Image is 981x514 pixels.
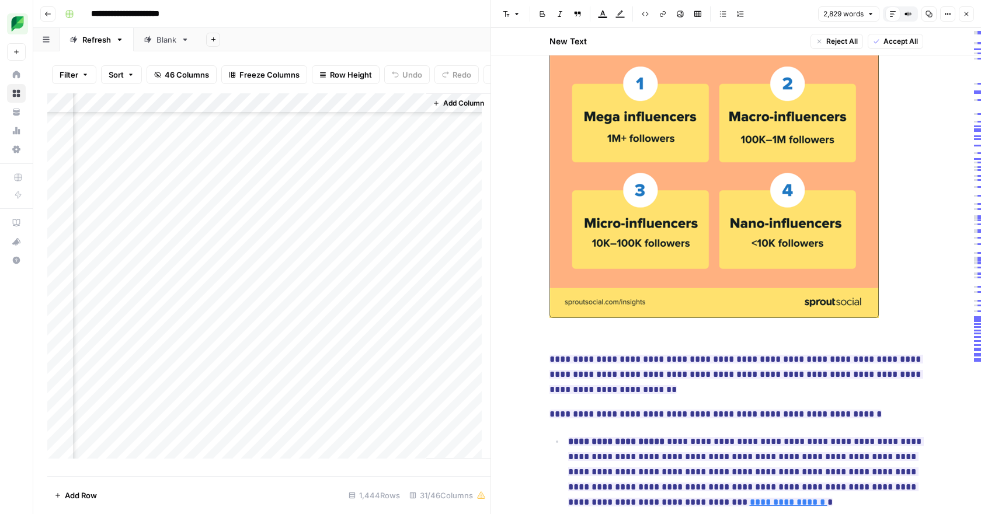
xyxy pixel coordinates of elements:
[147,65,217,84] button: 46 Columns
[883,36,918,47] span: Accept All
[7,65,26,84] a: Home
[868,34,923,49] button: Accept All
[7,232,26,251] button: What's new?
[818,6,879,22] button: 2,829 words
[8,233,25,250] div: What's new?
[7,140,26,159] a: Settings
[312,65,380,84] button: Row Height
[7,121,26,140] a: Usage
[826,36,858,47] span: Reject All
[384,65,430,84] button: Undo
[156,34,176,46] div: Blank
[239,69,300,81] span: Freeze Columns
[52,65,96,84] button: Filter
[7,214,26,232] a: AirOps Academy
[47,486,104,505] button: Add Row
[60,69,78,81] span: Filter
[7,103,26,121] a: Your Data
[134,28,199,51] a: Blank
[60,28,134,51] a: Refresh
[810,34,863,49] button: Reject All
[7,251,26,270] button: Help + Support
[7,84,26,103] a: Browse
[101,65,142,84] button: Sort
[549,36,587,47] h2: New Text
[330,69,372,81] span: Row Height
[823,9,864,19] span: 2,829 words
[7,9,26,39] button: Workspace: SproutSocial
[7,13,28,34] img: SproutSocial Logo
[65,489,97,501] span: Add Row
[344,486,405,505] div: 1,444 Rows
[405,486,491,505] div: 31/46 Columns
[165,69,209,81] span: 46 Columns
[434,65,479,84] button: Redo
[82,34,111,46] div: Refresh
[402,69,422,81] span: Undo
[221,65,307,84] button: Freeze Columns
[109,69,124,81] span: Sort
[453,69,471,81] span: Redo
[443,98,484,109] span: Add Column
[428,96,489,111] button: Add Column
